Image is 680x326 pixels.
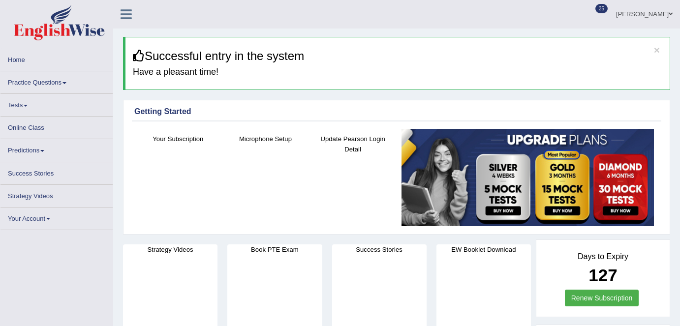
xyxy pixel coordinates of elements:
div: Getting Started [134,106,659,118]
h3: Successful entry in the system [133,50,662,62]
a: Renew Subscription [565,290,639,306]
h4: Success Stories [332,244,427,255]
a: Practice Questions [0,71,113,90]
h4: Book PTE Exam [227,244,322,255]
h4: Your Subscription [139,134,217,144]
a: Online Class [0,117,113,136]
h4: Have a pleasant time! [133,67,662,77]
a: Strategy Videos [0,185,113,204]
button: × [654,45,660,55]
a: Predictions [0,139,113,158]
img: small5.jpg [402,129,654,227]
a: Your Account [0,207,113,227]
b: 127 [588,266,617,285]
h4: Microphone Setup [227,134,305,144]
h4: Update Pearson Login Detail [314,134,392,154]
a: Success Stories [0,162,113,181]
a: Tests [0,94,113,113]
h4: EW Booklet Download [436,244,531,255]
h4: Strategy Videos [123,244,217,255]
a: Home [0,49,113,68]
span: 35 [595,4,608,13]
h4: Days to Expiry [547,252,659,261]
